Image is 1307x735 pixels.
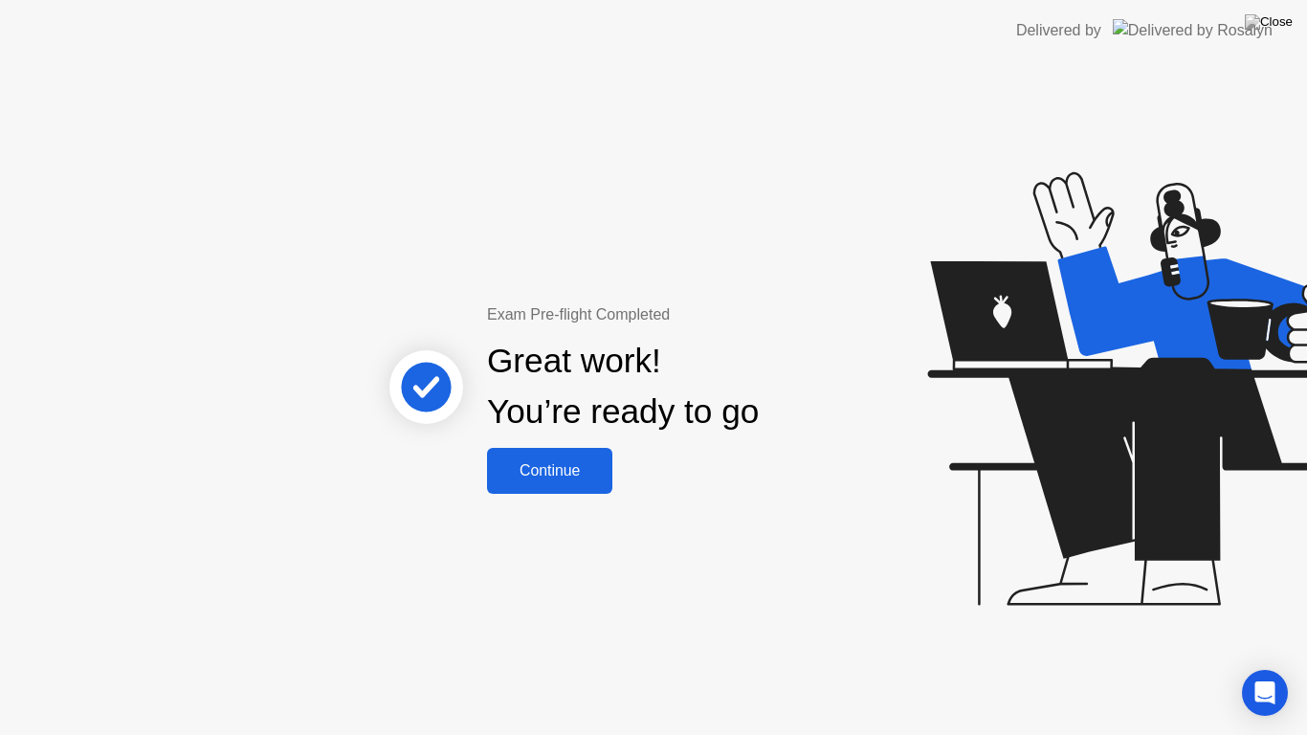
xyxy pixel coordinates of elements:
[487,336,759,437] div: Great work! You’re ready to go
[487,303,882,326] div: Exam Pre-flight Completed
[1016,19,1101,42] div: Delivered by
[1113,19,1273,41] img: Delivered by Rosalyn
[493,462,607,479] div: Continue
[487,448,612,494] button: Continue
[1242,670,1288,716] div: Open Intercom Messenger
[1245,14,1293,30] img: Close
